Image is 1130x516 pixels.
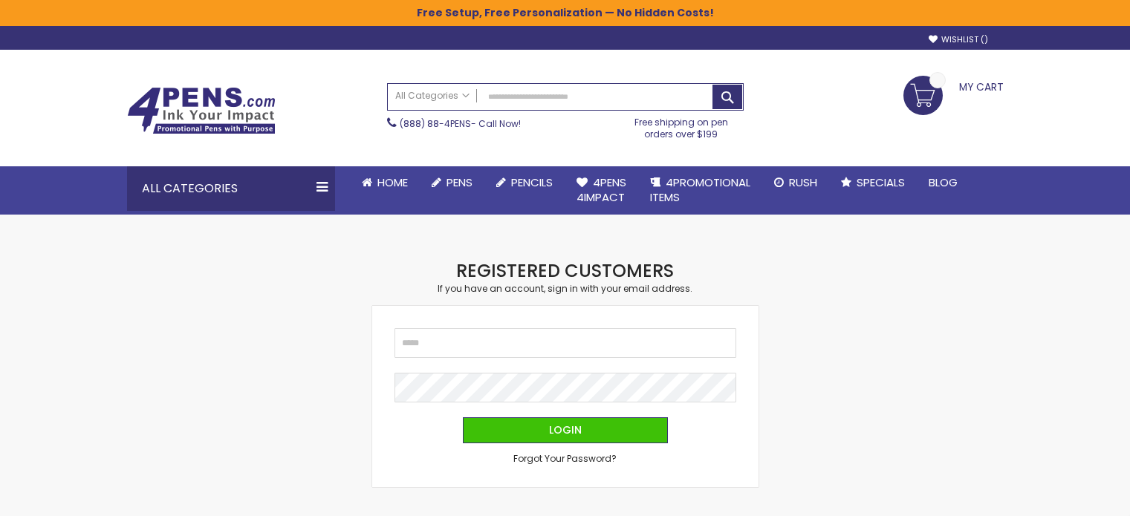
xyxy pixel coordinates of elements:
span: Login [549,422,582,437]
span: Pens [447,174,473,190]
div: If you have an account, sign in with your email address. [372,283,759,295]
div: Free shipping on pen orders over $199 [619,111,744,140]
strong: Registered Customers [456,258,674,283]
span: 4PROMOTIONAL ITEMS [650,174,750,205]
a: All Categories [388,84,477,108]
span: 4Pens 4impact [577,174,626,205]
a: Home [350,166,420,199]
span: - Call Now! [400,117,521,130]
span: Pencils [511,174,553,190]
a: Specials [829,166,917,199]
span: Specials [857,174,905,190]
span: Home [377,174,408,190]
a: Pens [420,166,484,199]
div: All Categories [127,166,335,211]
a: Pencils [484,166,565,199]
span: Blog [929,174,958,190]
span: All Categories [395,90,470,102]
a: (888) 88-4PENS [400,117,471,130]
span: Rush [789,174,817,190]
a: 4Pens4impact [565,166,638,215]
img: 4Pens Custom Pens and Promotional Products [127,87,276,134]
a: Wishlist [929,34,988,45]
a: 4PROMOTIONALITEMS [638,166,762,215]
span: Forgot Your Password? [513,452,617,465]
button: Login [463,417,668,443]
a: Blog [917,166,970,199]
a: Rush [762,166,829,199]
a: Forgot Your Password? [513,453,617,465]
